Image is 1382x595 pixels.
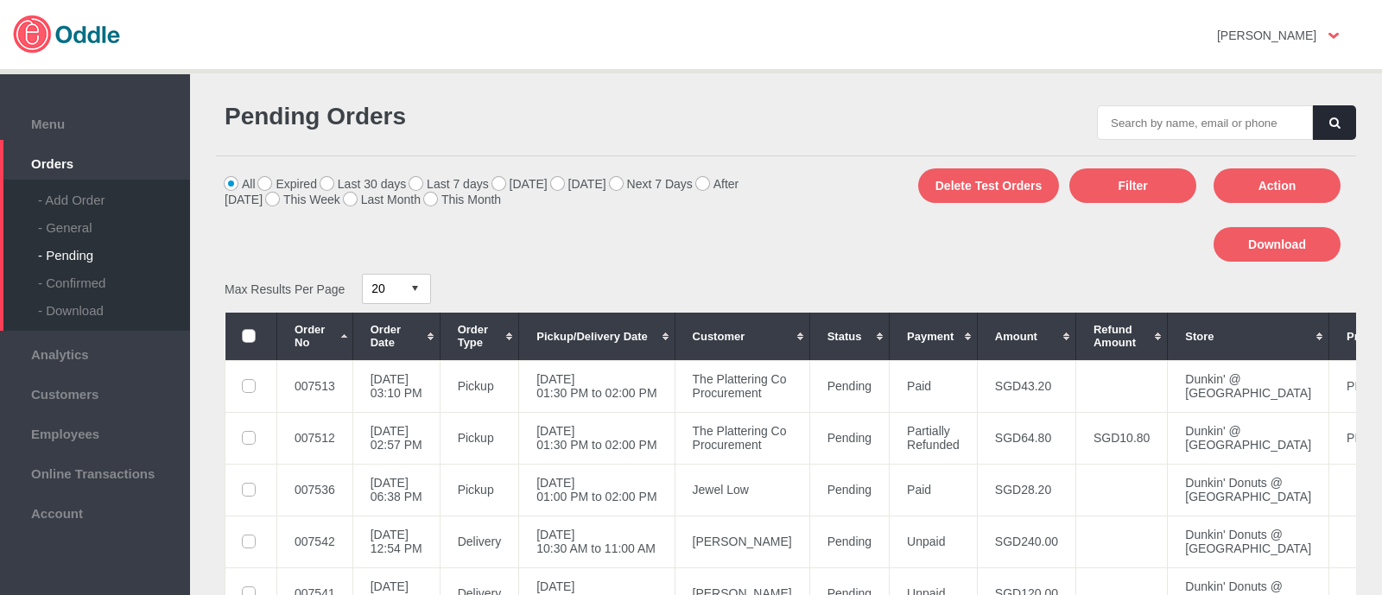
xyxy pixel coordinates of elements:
[9,422,181,441] span: Employees
[409,177,489,191] label: Last 7 days
[277,412,353,464] td: 007512
[1168,313,1329,360] th: Store
[1069,168,1196,203] button: Filter
[1168,412,1329,464] td: Dunkin' @ [GEOGRAPHIC_DATA]
[225,177,256,191] label: All
[890,313,978,360] th: Payment
[277,313,353,360] th: Order No
[352,464,440,516] td: [DATE] 06:38 PM
[344,193,421,206] label: Last Month
[440,360,519,412] td: Pickup
[551,177,606,191] label: [DATE]
[492,177,548,191] label: [DATE]
[1097,105,1313,140] input: Search by name, email or phone
[1214,227,1341,262] button: Download
[352,360,440,412] td: [DATE] 03:10 PM
[890,464,978,516] td: Paid
[320,177,406,191] label: Last 30 days
[9,152,181,171] span: Orders
[38,290,190,318] div: - Download
[890,360,978,412] td: Paid
[1214,168,1341,203] button: Action
[277,464,353,516] td: 007536
[809,516,889,567] td: Pending
[610,177,693,191] label: Next 7 Days
[352,412,440,464] td: [DATE] 02:57 PM
[675,313,809,360] th: Customer
[38,235,190,263] div: - Pending
[9,112,181,131] span: Menu
[1075,412,1167,464] td: SGD10.80
[277,360,353,412] td: 007513
[1168,464,1329,516] td: Dunkin' Donuts @ [GEOGRAPHIC_DATA]
[266,193,340,206] label: This Week
[977,516,1075,567] td: SGD240.00
[352,516,440,567] td: [DATE] 12:54 PM
[675,516,809,567] td: [PERSON_NAME]
[519,313,675,360] th: Pickup/Delivery Date
[9,502,181,521] span: Account
[225,282,345,295] span: Max Results Per Page
[1075,313,1167,360] th: Refund Amount
[977,412,1075,464] td: SGD64.80
[9,462,181,481] span: Online Transactions
[918,168,1059,203] button: Delete Test Orders
[809,464,889,516] td: Pending
[675,360,809,412] td: The Plattering Co Procurement
[9,343,181,362] span: Analytics
[1328,33,1339,39] img: user-option-arrow.png
[977,313,1075,360] th: Amount
[38,207,190,235] div: - General
[890,516,978,567] td: Unpaid
[440,464,519,516] td: Pickup
[809,313,889,360] th: Status
[38,180,190,207] div: - Add Order
[519,464,675,516] td: [DATE] 01:00 PM to 02:00 PM
[977,360,1075,412] td: SGD43.20
[675,464,809,516] td: Jewel Low
[519,360,675,412] td: [DATE] 01:30 PM to 02:00 PM
[225,103,777,130] h1: Pending Orders
[277,516,353,567] td: 007542
[519,516,675,567] td: [DATE] 10:30 AM to 11:00 AM
[38,263,190,290] div: - Confirmed
[809,412,889,464] td: Pending
[440,313,519,360] th: Order Type
[258,177,316,191] label: Expired
[809,360,889,412] td: Pending
[9,383,181,402] span: Customers
[1168,516,1329,567] td: Dunkin' Donuts @ [GEOGRAPHIC_DATA]
[440,516,519,567] td: Delivery
[519,412,675,464] td: [DATE] 01:30 PM to 02:00 PM
[1217,28,1316,42] strong: [PERSON_NAME]
[424,193,501,206] label: This Month
[1168,360,1329,412] td: Dunkin' @ [GEOGRAPHIC_DATA]
[675,412,809,464] td: The Plattering Co Procurement
[977,464,1075,516] td: SGD28.20
[890,412,978,464] td: Partially Refunded
[440,412,519,464] td: Pickup
[352,313,440,360] th: Order Date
